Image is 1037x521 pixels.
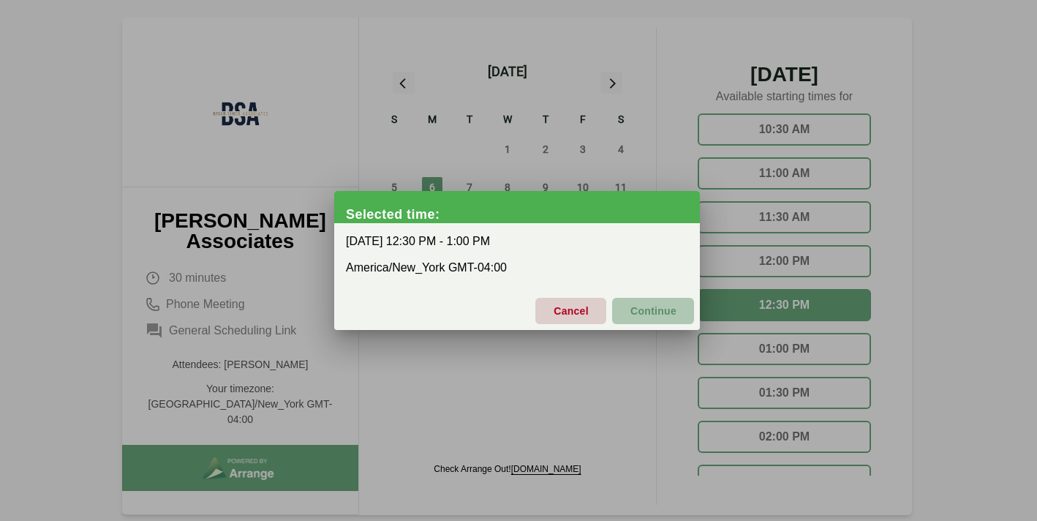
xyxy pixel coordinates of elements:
div: Selected time: [346,207,700,222]
button: Cancel [535,298,606,324]
span: Cancel [553,296,589,326]
div: [DATE] 12:30 PM - 1:00 PM America/New_York GMT-04:00 [334,223,700,286]
button: Continue [612,298,694,324]
span: Continue [630,296,676,326]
